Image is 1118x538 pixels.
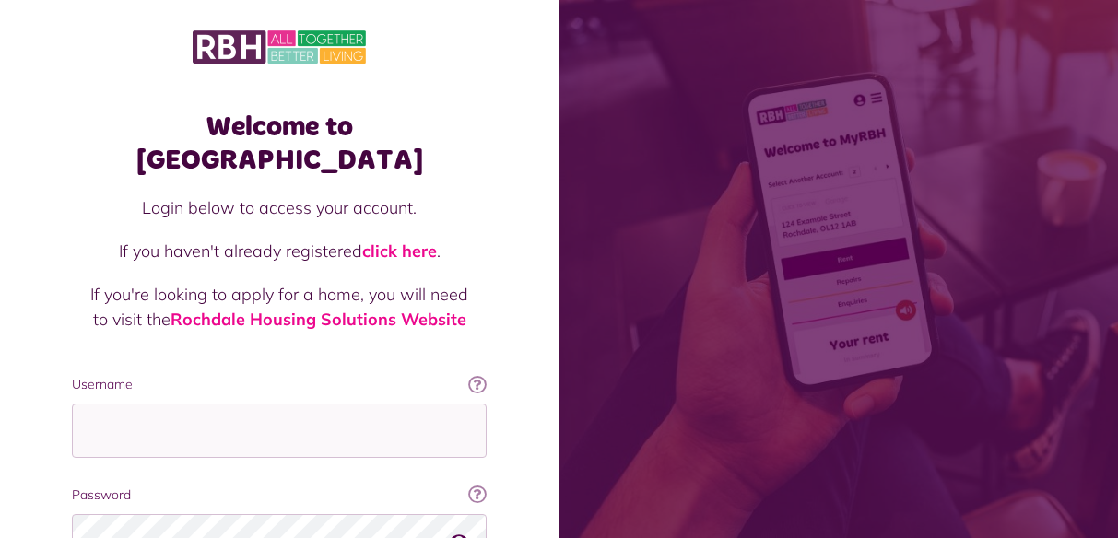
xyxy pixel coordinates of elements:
a: Rochdale Housing Solutions Website [171,309,466,330]
img: MyRBH [193,28,366,66]
h1: Welcome to [GEOGRAPHIC_DATA] [72,111,487,177]
label: Username [72,375,487,394]
p: If you're looking to apply for a home, you will need to visit the [90,282,468,332]
a: click here [362,240,437,262]
p: Login below to access your account. [90,195,468,220]
label: Password [72,485,487,505]
p: If you haven't already registered . [90,239,468,263]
